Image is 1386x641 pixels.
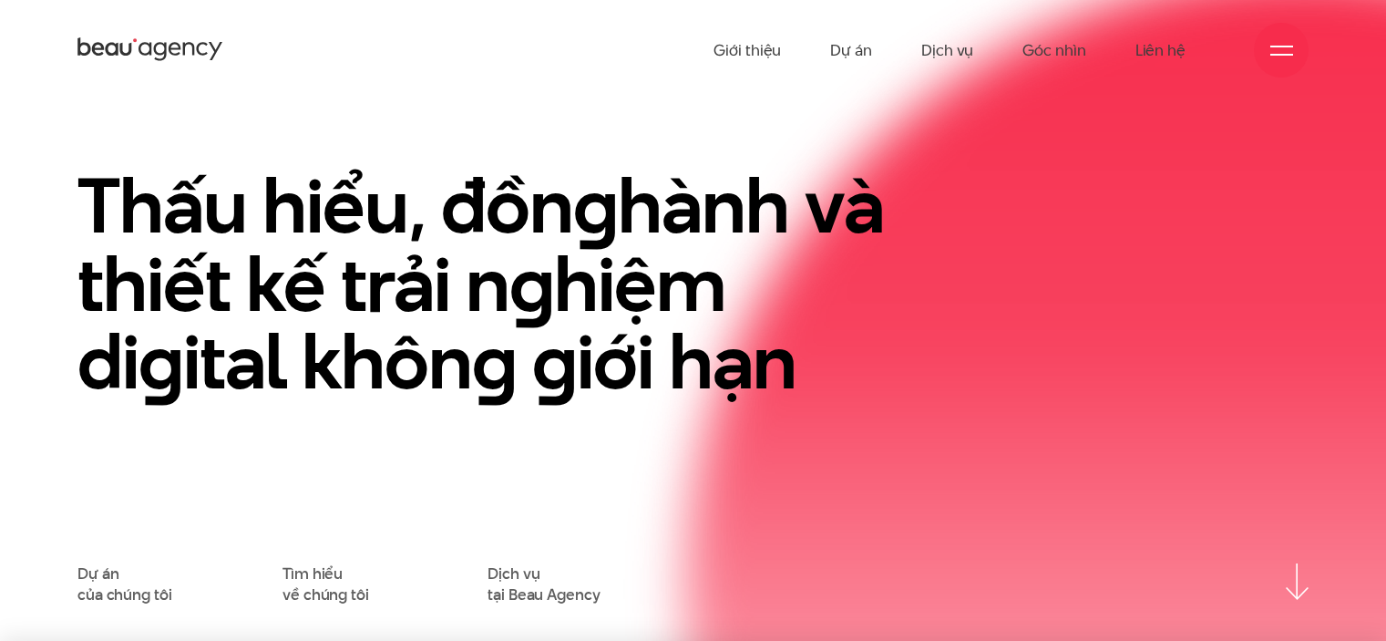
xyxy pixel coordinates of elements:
[77,563,171,605] a: Dự áncủa chúng tôi
[509,231,554,337] en: g
[532,308,577,415] en: g
[573,152,618,259] en: g
[139,308,183,415] en: g
[77,167,889,401] h1: Thấu hiểu, đồn hành và thiết kế trải n hiệm di ital khôn iới hạn
[488,563,600,605] a: Dịch vụtại Beau Agency
[472,308,517,415] en: g
[282,563,369,605] a: Tìm hiểuvề chúng tôi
